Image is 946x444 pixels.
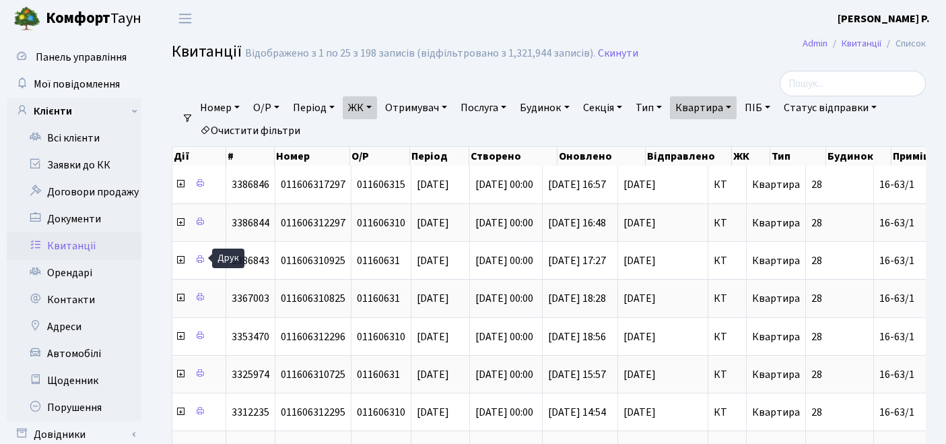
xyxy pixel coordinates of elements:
[357,177,405,192] span: 011606315
[232,291,269,306] span: 3367003
[475,291,533,306] span: [DATE] 00:00
[578,96,628,119] a: Секція
[281,253,345,268] span: 011606310925
[838,11,930,27] a: [PERSON_NAME] Р.
[7,394,141,421] a: Порушення
[226,147,275,166] th: #
[7,98,141,125] a: Клієнти
[172,147,226,166] th: Дії
[232,216,269,230] span: 3386844
[548,329,606,344] span: [DATE] 18:56
[13,5,40,32] img: logo.png
[417,405,449,420] span: [DATE]
[281,329,345,344] span: 011606312296
[245,47,595,60] div: Відображено з 1 по 25 з 198 записів (відфільтровано з 1,321,944 записів).
[475,253,533,268] span: [DATE] 00:00
[670,96,737,119] a: Квартира
[417,253,449,268] span: [DATE]
[558,147,646,166] th: Оновлено
[623,331,702,342] span: [DATE]
[623,218,702,228] span: [DATE]
[739,96,776,119] a: ПІБ
[343,96,377,119] a: ЖК
[46,7,110,29] b: Комфорт
[232,253,269,268] span: 3386843
[630,96,667,119] a: Тип
[842,36,881,51] a: Квитанції
[232,177,269,192] span: 3386846
[475,367,533,382] span: [DATE] 00:00
[417,216,449,230] span: [DATE]
[475,405,533,420] span: [DATE] 00:00
[232,329,269,344] span: 3353470
[623,369,702,380] span: [DATE]
[623,407,702,418] span: [DATE]
[281,291,345,306] span: 011606310825
[232,405,269,420] span: 3312235
[281,216,345,230] span: 011606312297
[714,255,741,266] span: КТ
[714,369,741,380] span: КТ
[232,367,269,382] span: 3325974
[475,329,533,344] span: [DATE] 00:00
[417,177,449,192] span: [DATE]
[168,7,202,30] button: Переключити навігацію
[548,177,606,192] span: [DATE] 16:57
[548,216,606,230] span: [DATE] 16:48
[646,147,731,166] th: Відправлено
[811,329,822,344] span: 28
[417,291,449,306] span: [DATE]
[548,405,606,420] span: [DATE] 14:54
[172,40,242,63] span: Квитанції
[195,119,306,142] a: Очистити фільтри
[826,147,891,166] th: Будинок
[780,71,926,96] input: Пошук...
[288,96,340,119] a: Період
[714,293,741,304] span: КТ
[7,286,141,313] a: Контакти
[357,216,405,230] span: 011606310
[881,36,926,51] li: Список
[275,147,350,166] th: Номер
[357,329,405,344] span: 011606310
[548,291,606,306] span: [DATE] 18:28
[46,7,141,30] span: Таун
[778,96,882,119] a: Статус відправки
[248,96,285,119] a: О/Р
[357,291,400,306] span: 01160631
[811,367,822,382] span: 28
[7,152,141,179] a: Заявки до КК
[34,77,120,92] span: Мої повідомлення
[811,291,822,306] span: 28
[410,147,469,166] th: Період
[782,30,946,58] nav: breadcrumb
[7,340,141,367] a: Автомобілі
[803,36,827,51] a: Admin
[838,11,930,26] b: [PERSON_NAME] Р.
[732,147,770,166] th: ЖК
[514,96,574,119] a: Будинок
[195,96,245,119] a: Номер
[811,177,822,192] span: 28
[7,125,141,152] a: Всі клієнти
[7,205,141,232] a: Документи
[752,405,800,420] span: Квартира
[811,405,822,420] span: 28
[7,313,141,340] a: Адреси
[752,329,800,344] span: Квартира
[752,177,800,192] span: Квартира
[455,96,512,119] a: Послуга
[7,232,141,259] a: Квитанції
[623,293,702,304] span: [DATE]
[770,147,827,166] th: Тип
[357,253,400,268] span: 01160631
[475,177,533,192] span: [DATE] 00:00
[350,147,409,166] th: О/Р
[714,218,741,228] span: КТ
[811,216,822,230] span: 28
[548,367,606,382] span: [DATE] 15:57
[357,405,405,420] span: 011606310
[752,216,800,230] span: Квартира
[752,291,800,306] span: Квартира
[714,331,741,342] span: КТ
